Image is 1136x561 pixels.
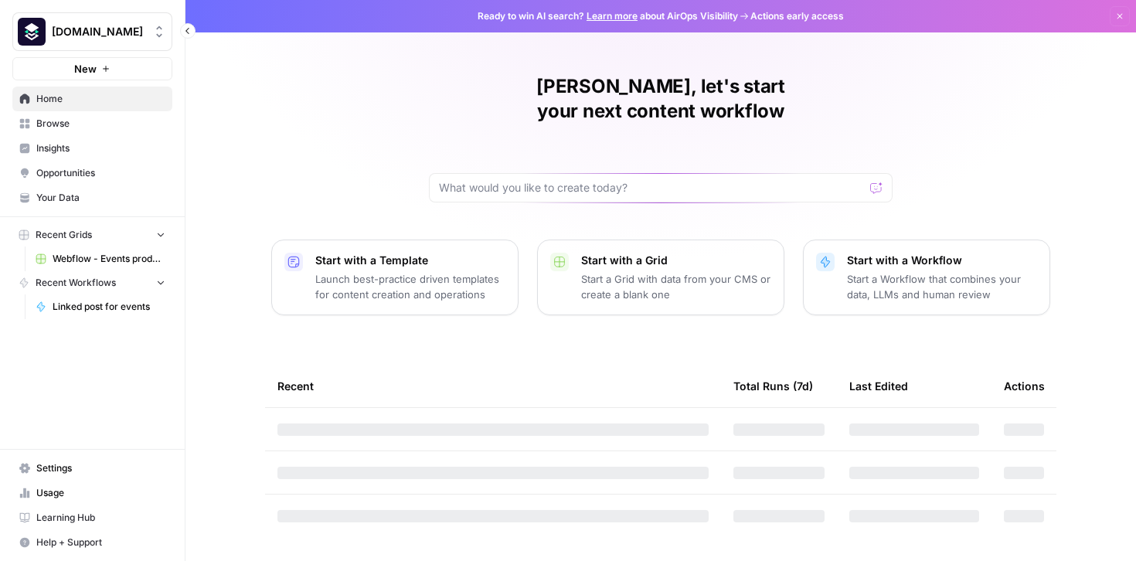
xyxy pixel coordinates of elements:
[12,185,172,210] a: Your Data
[429,74,893,124] h1: [PERSON_NAME], let's start your next content workflow
[36,228,92,242] span: Recent Grids
[315,253,505,268] p: Start with a Template
[581,271,771,302] p: Start a Grid with data from your CMS or create a blank one
[733,365,813,407] div: Total Runs (7d)
[12,57,172,80] button: New
[847,271,1037,302] p: Start a Workflow that combines your data, LLMs and human review
[36,461,165,475] span: Settings
[53,300,165,314] span: Linked post for events
[12,505,172,530] a: Learning Hub
[271,240,519,315] button: Start with a TemplateLaunch best-practice driven templates for content creation and operations
[12,87,172,111] a: Home
[12,456,172,481] a: Settings
[29,294,172,319] a: Linked post for events
[847,253,1037,268] p: Start with a Workflow
[53,252,165,266] span: Webflow - Events production - Ticiana
[36,166,165,180] span: Opportunities
[36,92,165,106] span: Home
[12,271,172,294] button: Recent Workflows
[18,18,46,46] img: Platformengineering.org Logo
[587,10,638,22] a: Learn more
[12,111,172,136] a: Browse
[36,117,165,131] span: Browse
[29,246,172,271] a: Webflow - Events production - Ticiana
[36,535,165,549] span: Help + Support
[581,253,771,268] p: Start with a Grid
[12,136,172,161] a: Insights
[1004,365,1045,407] div: Actions
[36,511,165,525] span: Learning Hub
[849,365,908,407] div: Last Edited
[750,9,844,23] span: Actions early access
[537,240,784,315] button: Start with a GridStart a Grid with data from your CMS or create a blank one
[36,486,165,500] span: Usage
[12,12,172,51] button: Workspace: Platformengineering.org
[315,271,505,302] p: Launch best-practice driven templates for content creation and operations
[74,61,97,76] span: New
[12,481,172,505] a: Usage
[12,161,172,185] a: Opportunities
[277,365,709,407] div: Recent
[36,141,165,155] span: Insights
[803,240,1050,315] button: Start with a WorkflowStart a Workflow that combines your data, LLMs and human review
[439,180,864,195] input: What would you like to create today?
[12,530,172,555] button: Help + Support
[36,191,165,205] span: Your Data
[52,24,145,39] span: [DOMAIN_NAME]
[478,9,738,23] span: Ready to win AI search? about AirOps Visibility
[12,223,172,246] button: Recent Grids
[36,276,116,290] span: Recent Workflows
